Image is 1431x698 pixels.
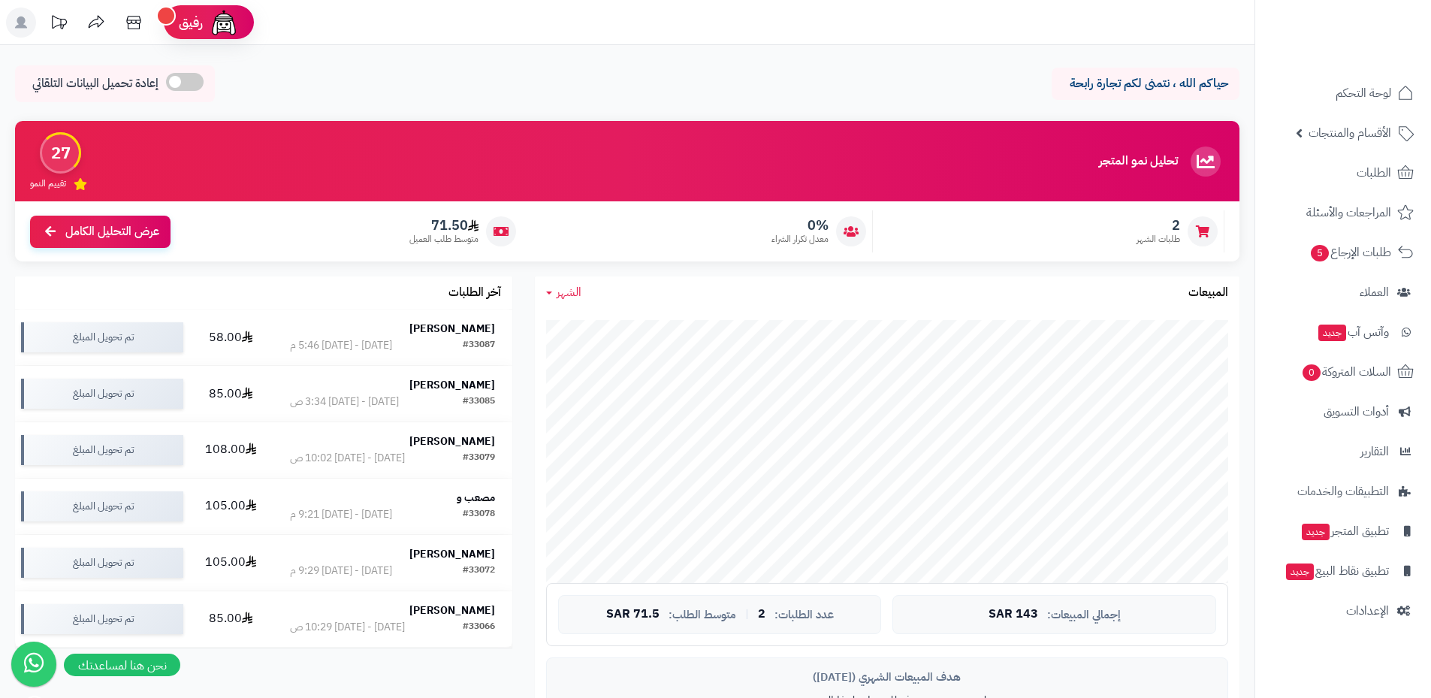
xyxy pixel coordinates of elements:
span: الإعدادات [1346,600,1389,621]
div: #33079 [463,451,495,466]
span: أدوات التسويق [1324,401,1389,422]
span: إجمالي المبيعات: [1047,609,1121,621]
a: طلبات الإرجاع5 [1264,234,1422,270]
img: ai-face.png [209,8,239,38]
span: جديد [1318,325,1346,341]
span: جديد [1286,564,1314,580]
td: 105.00 [189,535,273,591]
a: تطبيق نقاط البيعجديد [1264,553,1422,589]
span: 2 [1137,217,1180,234]
span: | [745,609,749,620]
span: 143 SAR [989,608,1038,621]
a: عرض التحليل الكامل [30,216,171,248]
span: تقييم النمو [30,177,66,190]
div: [DATE] - [DATE] 5:46 م [290,338,392,353]
span: 71.50 [409,217,479,234]
div: تم تحويل المبلغ [21,604,183,634]
span: تطبيق نقاط البيع [1285,561,1389,582]
div: تم تحويل المبلغ [21,322,183,352]
div: [DATE] - [DATE] 9:21 م [290,507,392,522]
span: 5 [1311,245,1329,261]
strong: [PERSON_NAME] [409,546,495,562]
div: #33085 [463,394,495,409]
div: [DATE] - [DATE] 10:02 ص [290,451,405,466]
a: التطبيقات والخدمات [1264,473,1422,509]
td: 58.00 [189,310,273,365]
div: [DATE] - [DATE] 3:34 ص [290,394,399,409]
a: تحديثات المنصة [40,8,77,41]
span: متوسط الطلب: [669,609,736,621]
td: 108.00 [189,422,273,478]
span: طلبات الإرجاع [1309,242,1391,263]
div: [DATE] - [DATE] 10:29 ص [290,620,405,635]
div: تم تحويل المبلغ [21,435,183,465]
td: 85.00 [189,366,273,422]
span: المراجعات والأسئلة [1306,202,1391,223]
div: #33087 [463,338,495,353]
span: عدد الطلبات: [774,609,834,621]
a: العملاء [1264,274,1422,310]
div: تم تحويل المبلغ [21,379,183,409]
span: السلات المتروكة [1301,361,1391,382]
span: رفيق [179,14,203,32]
span: التقارير [1360,441,1389,462]
a: التقارير [1264,434,1422,470]
a: لوحة التحكم [1264,75,1422,111]
span: العملاء [1360,282,1389,303]
a: السلات المتروكة0 [1264,354,1422,390]
h3: المبيعات [1188,286,1228,300]
span: 71.5 SAR [606,608,660,621]
span: 2 [758,608,765,621]
a: أدوات التسويق [1264,394,1422,430]
td: 85.00 [189,591,273,647]
span: معدل تكرار الشراء [771,233,829,246]
div: #33078 [463,507,495,522]
span: تطبيق المتجر [1300,521,1389,542]
a: الشهر [546,284,581,301]
strong: [PERSON_NAME] [409,603,495,618]
span: لوحة التحكم [1336,83,1391,104]
strong: [PERSON_NAME] [409,377,495,393]
td: 105.00 [189,479,273,534]
strong: مصعب و [457,490,495,506]
span: إعادة تحميل البيانات التلقائي [32,75,158,92]
div: هدف المبيعات الشهري ([DATE]) [558,669,1216,685]
span: طلبات الشهر [1137,233,1180,246]
h3: تحليل نمو المتجر [1099,155,1178,168]
div: تم تحويل المبلغ [21,491,183,521]
span: عرض التحليل الكامل [65,223,159,240]
span: التطبيقات والخدمات [1297,481,1389,502]
span: متوسط طلب العميل [409,233,479,246]
span: 0 [1303,364,1321,381]
span: الشهر [557,283,581,301]
span: الطلبات [1357,162,1391,183]
div: تم تحويل المبلغ [21,548,183,578]
div: #33066 [463,620,495,635]
p: حياكم الله ، نتمنى لكم تجارة رابحة [1063,75,1228,92]
strong: [PERSON_NAME] [409,434,495,449]
a: المراجعات والأسئلة [1264,195,1422,231]
span: الأقسام والمنتجات [1309,122,1391,144]
span: 0% [771,217,829,234]
div: #33072 [463,564,495,579]
span: وآتس آب [1317,322,1389,343]
h3: آخر الطلبات [448,286,501,300]
strong: [PERSON_NAME] [409,321,495,337]
a: الطلبات [1264,155,1422,191]
a: تطبيق المتجرجديد [1264,513,1422,549]
span: جديد [1302,524,1330,540]
a: وآتس آبجديد [1264,314,1422,350]
div: [DATE] - [DATE] 9:29 م [290,564,392,579]
a: الإعدادات [1264,593,1422,629]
